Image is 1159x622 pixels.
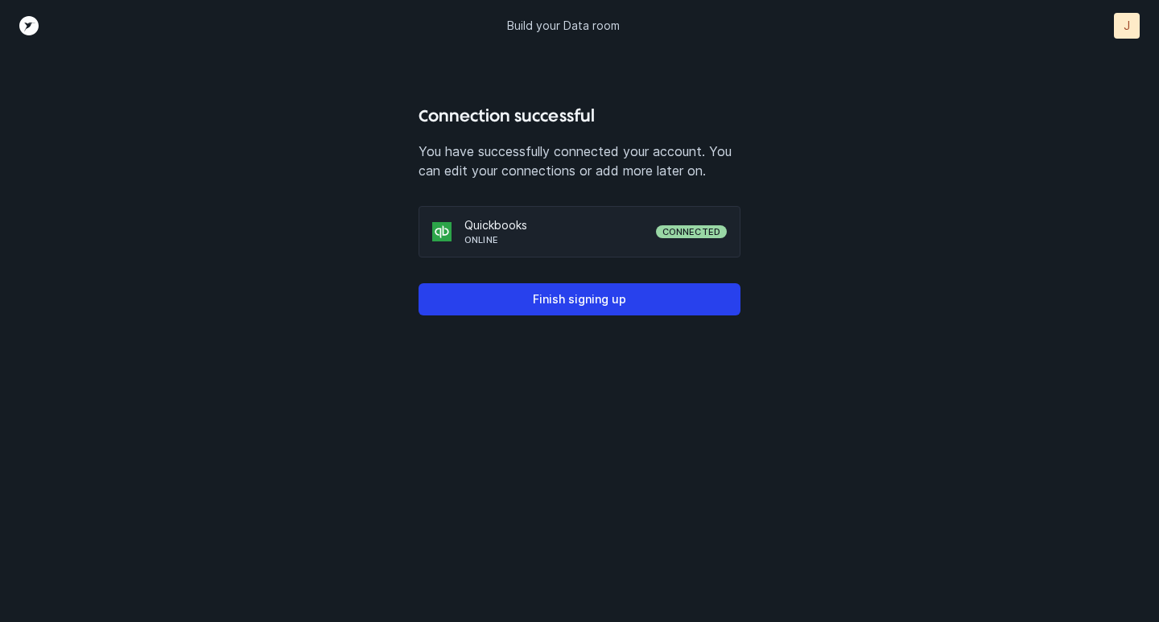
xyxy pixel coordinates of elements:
[662,225,720,238] p: Connected
[419,206,740,257] div: QuickbooksOnlineConnected
[419,142,740,180] p: You have successfully connected your account. You can edit your connections or add more later on.
[464,233,656,246] p: Online
[419,103,740,129] h4: Connection successful
[464,217,656,233] p: Quickbooks
[1124,18,1130,34] p: J
[533,290,626,309] p: Finish signing up
[507,18,620,34] p: Build your Data room
[1114,13,1140,39] button: J
[419,283,740,315] button: Finish signing up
